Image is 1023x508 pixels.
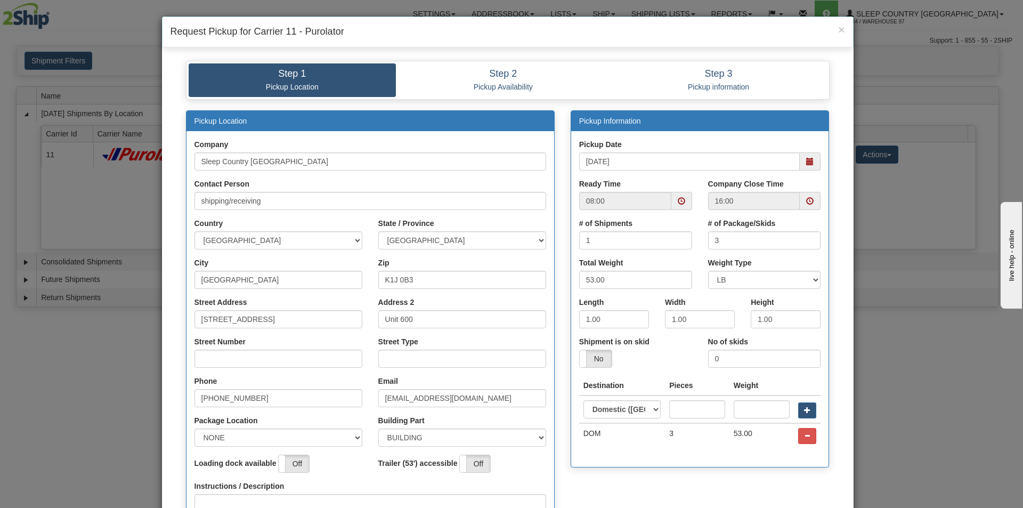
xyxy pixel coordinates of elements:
div: live help - online [8,9,99,17]
a: Pickup Information [579,117,641,125]
label: Length [579,297,604,308]
label: Street Type [378,336,418,347]
label: Off [460,455,490,472]
label: Package Location [194,415,258,426]
label: Width [665,297,686,308]
label: Ready Time [579,179,621,189]
p: Pickup Location [197,82,388,92]
label: No of skids [708,336,748,347]
label: Email [378,376,398,386]
label: Zip [378,257,389,268]
a: Step 1 Pickup Location [189,63,396,97]
label: Instructions / Description [194,481,285,491]
td: 53.00 [729,423,794,448]
label: Street Number [194,336,246,347]
label: # of Shipments [579,218,632,229]
iframe: chat widget [998,199,1022,308]
h4: Request Pickup for Carrier 11 - Purolator [170,25,845,39]
h4: Step 2 [404,69,603,79]
h4: Step 1 [197,69,388,79]
h4: Step 3 [619,69,819,79]
a: Step 3 Pickup information [611,63,827,97]
td: DOM [579,423,665,448]
label: Country [194,218,223,229]
label: Loading dock available [194,458,277,469]
label: Company [194,139,229,150]
label: City [194,257,208,268]
label: Off [279,455,309,472]
td: 3 [665,423,729,448]
label: Pickup Date [579,139,622,150]
label: No [580,350,612,367]
th: Weight [729,376,794,396]
label: Contact Person [194,179,249,189]
label: Address 2 [378,297,415,308]
label: Trailer (53') accessible [378,458,458,469]
label: Street Address [194,297,247,308]
span: × [838,23,845,36]
label: Shipment is on skid [579,336,649,347]
p: Pickup information [619,82,819,92]
p: Pickup Availability [404,82,603,92]
th: Destination [579,376,665,396]
label: Phone [194,376,217,386]
th: Pieces [665,376,729,396]
label: Building Part [378,415,425,426]
label: Company Close Time [708,179,784,189]
label: State / Province [378,218,434,229]
label: Total Weight [579,257,623,268]
label: # of Package/Skids [708,218,776,229]
button: Close [838,24,845,35]
a: Pickup Location [194,117,247,125]
a: Step 2 Pickup Availability [396,63,611,97]
label: Weight Type [708,257,752,268]
label: Height [751,297,774,308]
